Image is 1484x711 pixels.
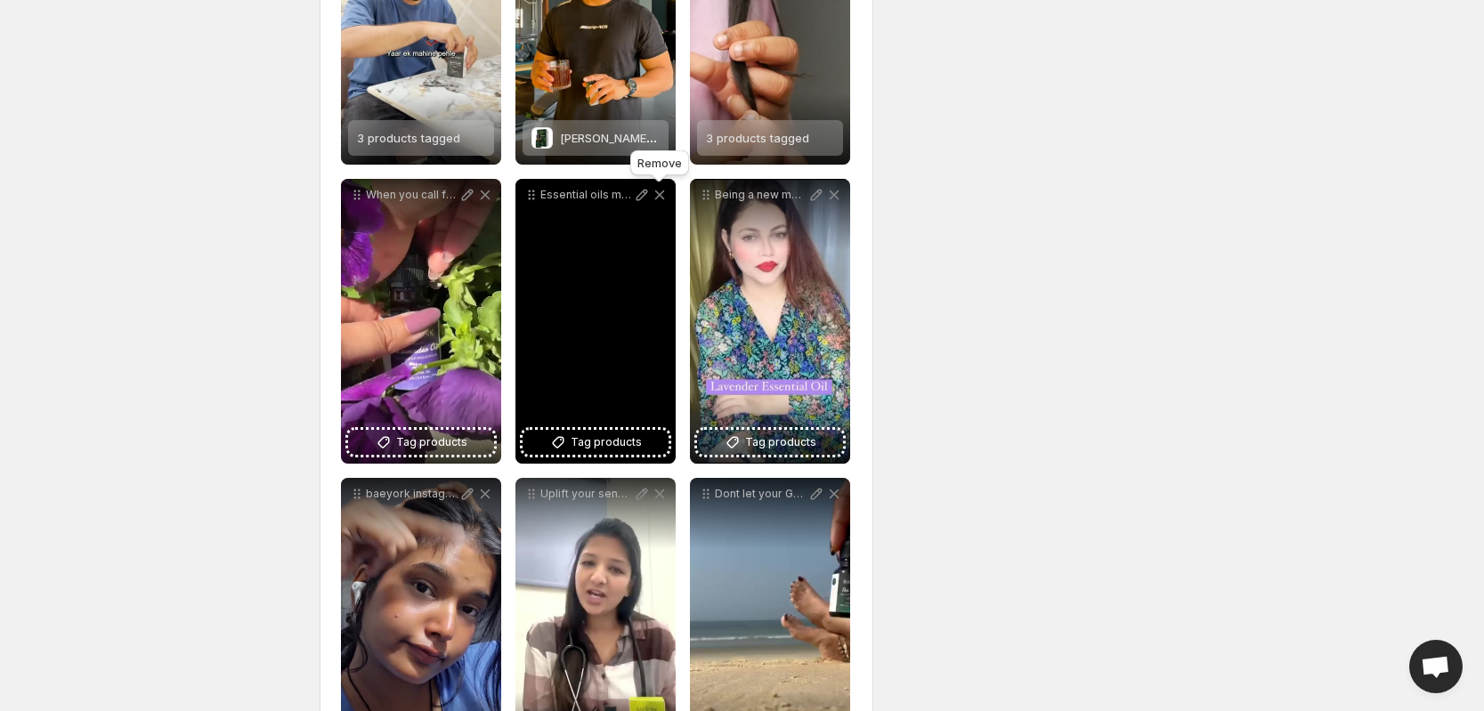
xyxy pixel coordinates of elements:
a: Open chat [1409,640,1463,693]
p: Being a new mom comes with its own set of challenges and having a little support can make all the... [715,188,807,202]
span: Tag products [745,433,816,451]
button: Tag products [348,430,494,455]
div: Essential oils may come with a higher price tag but its all about quality and the benefits they p... [515,179,676,464]
p: Dont let your Getaways beat you down Let your vacations be all the more reason for you to get Bae... [715,487,807,501]
div: When you call for a peaceful retreat you call for Baeyorks Lavender magic Shop at [GEOGRAPHIC_DAT... [341,179,501,464]
span: Tag products [396,433,467,451]
p: baeyork instagram trending trendingreels insta trend instadaily instalike collab ad reelitfeelit [366,487,458,501]
span: [PERSON_NAME] Oil 15 mL [560,131,702,145]
button: Tag products [697,430,843,455]
span: Tag products [571,433,642,451]
p: Uplift your senses with pure lemongrass oil and natural carrier oils Crafted for revitalization f... [540,487,633,501]
span: 3 products tagged [706,131,809,145]
button: Tag products [523,430,669,455]
span: 3 products tagged [357,131,460,145]
img: Rosemary Oil 15 mL [531,127,553,149]
div: Being a new mom comes with its own set of challenges and having a little support can make all the... [690,179,850,464]
p: Essential oils may come with a higher price tag but its all about quality and the benefits they p... [540,188,633,202]
p: When you call for a peaceful retreat you call for Baeyorks Lavender magic Shop at [GEOGRAPHIC_DATA] [366,188,458,202]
